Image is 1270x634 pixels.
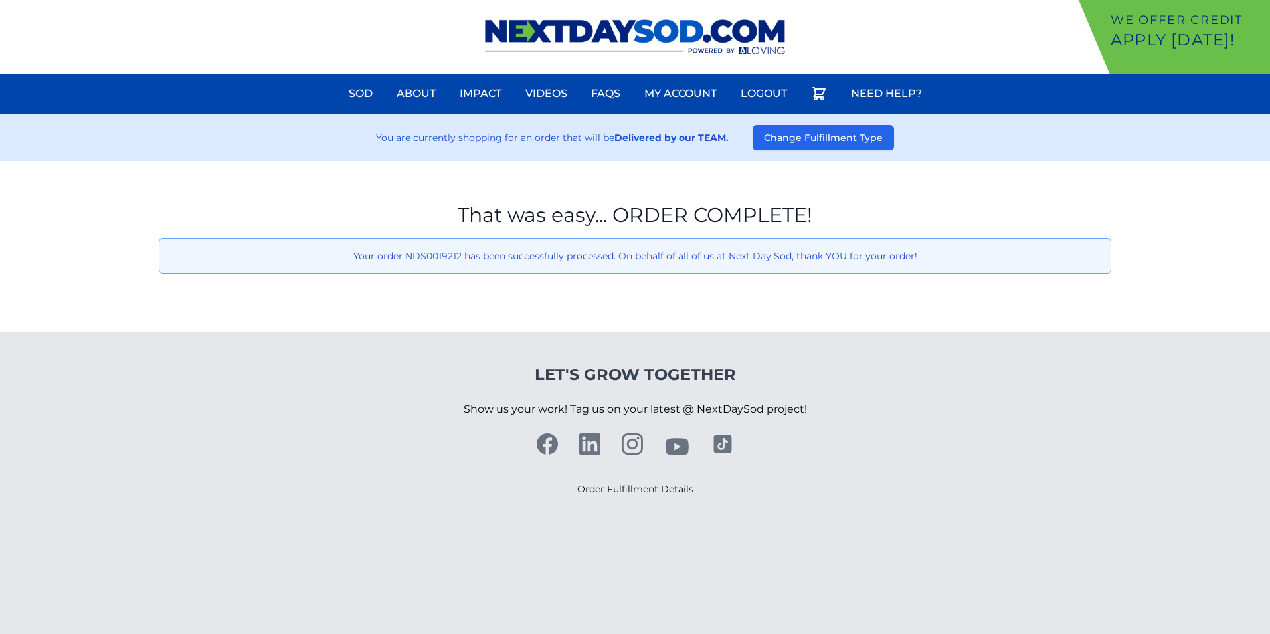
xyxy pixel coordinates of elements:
p: Apply [DATE]! [1111,29,1265,51]
a: My Account [636,78,725,110]
a: About [389,78,444,110]
a: Logout [733,78,795,110]
a: Sod [341,78,381,110]
h4: Let's Grow Together [464,364,807,385]
a: Order Fulfillment Details [577,483,693,495]
strong: Delivered by our TEAM. [614,132,729,144]
a: Impact [452,78,509,110]
a: Videos [517,78,575,110]
a: Need Help? [843,78,930,110]
button: Change Fulfillment Type [753,125,894,150]
p: We offer Credit [1111,11,1265,29]
h1: That was easy... ORDER COMPLETE! [159,203,1111,227]
p: Your order NDS0019212 has been successfully processed. On behalf of all of us at Next Day Sod, th... [170,249,1100,263]
a: FAQs [583,78,628,110]
p: Show us your work! Tag us on your latest @ NextDaySod project! [464,385,807,433]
